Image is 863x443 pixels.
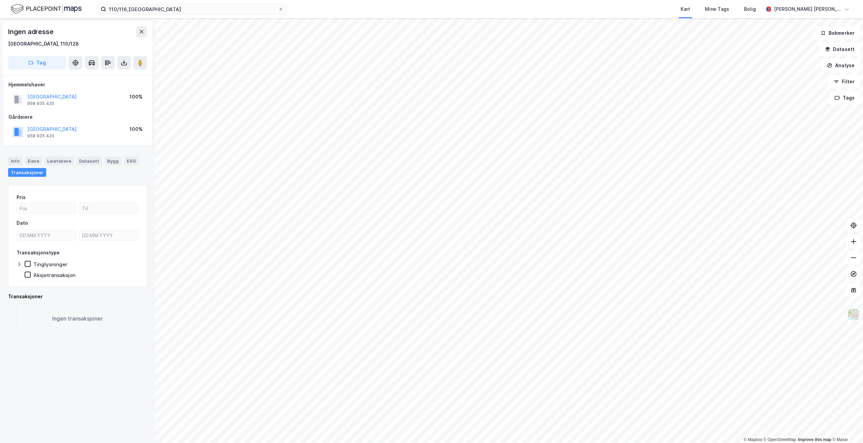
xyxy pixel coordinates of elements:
[829,91,860,105] button: Tags
[16,303,139,334] div: Ingen transaksjoner
[17,219,28,227] div: Dato
[8,26,55,37] div: Ingen adresse
[17,193,26,201] div: Pris
[27,101,54,106] div: 958 935 420
[11,3,82,15] img: logo.f888ab2527a4732fd821a326f86c7f29.svg
[829,411,863,443] iframe: Chat Widget
[105,157,121,165] div: Bygg
[815,26,860,40] button: Bokmerker
[774,5,841,13] div: [PERSON_NAME] [PERSON_NAME] Blankvoll Elveheim
[17,249,60,257] div: Transaksjonstype
[798,437,831,442] a: Improve this map
[106,4,278,14] input: Søk på adresse, matrikkel, gårdeiere, leietakere eller personer
[744,5,756,13] div: Bolig
[27,133,54,139] div: 958 935 420
[33,272,76,278] div: Aksjetransaksjon
[847,308,860,321] img: Z
[124,157,139,165] div: ESG
[17,230,76,240] input: DD.MM.YYYY
[829,411,863,443] div: Kontrollprogram for chat
[79,203,138,213] input: Til
[129,125,143,133] div: 100%
[764,437,796,442] a: OpenStreetMap
[8,168,46,177] div: Transaksjoner
[8,81,147,89] div: Hjemmelshaver
[828,75,860,88] button: Filter
[681,5,690,13] div: Kart
[79,230,138,240] input: DD.MM.YYYY
[17,203,76,213] input: Fra
[44,157,74,165] div: Leietakere
[8,157,22,165] div: Info
[821,59,860,72] button: Analyse
[77,157,102,165] div: Datasett
[33,261,67,268] div: Tinglysninger
[25,157,42,165] div: Eiere
[8,293,147,301] div: Transaksjoner
[129,93,143,101] div: 100%
[744,437,762,442] a: Mapbox
[819,43,860,56] button: Datasett
[8,56,66,70] button: Tag
[8,113,147,121] div: Gårdeiere
[705,5,729,13] div: Mine Tags
[8,40,79,48] div: [GEOGRAPHIC_DATA], 110/128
